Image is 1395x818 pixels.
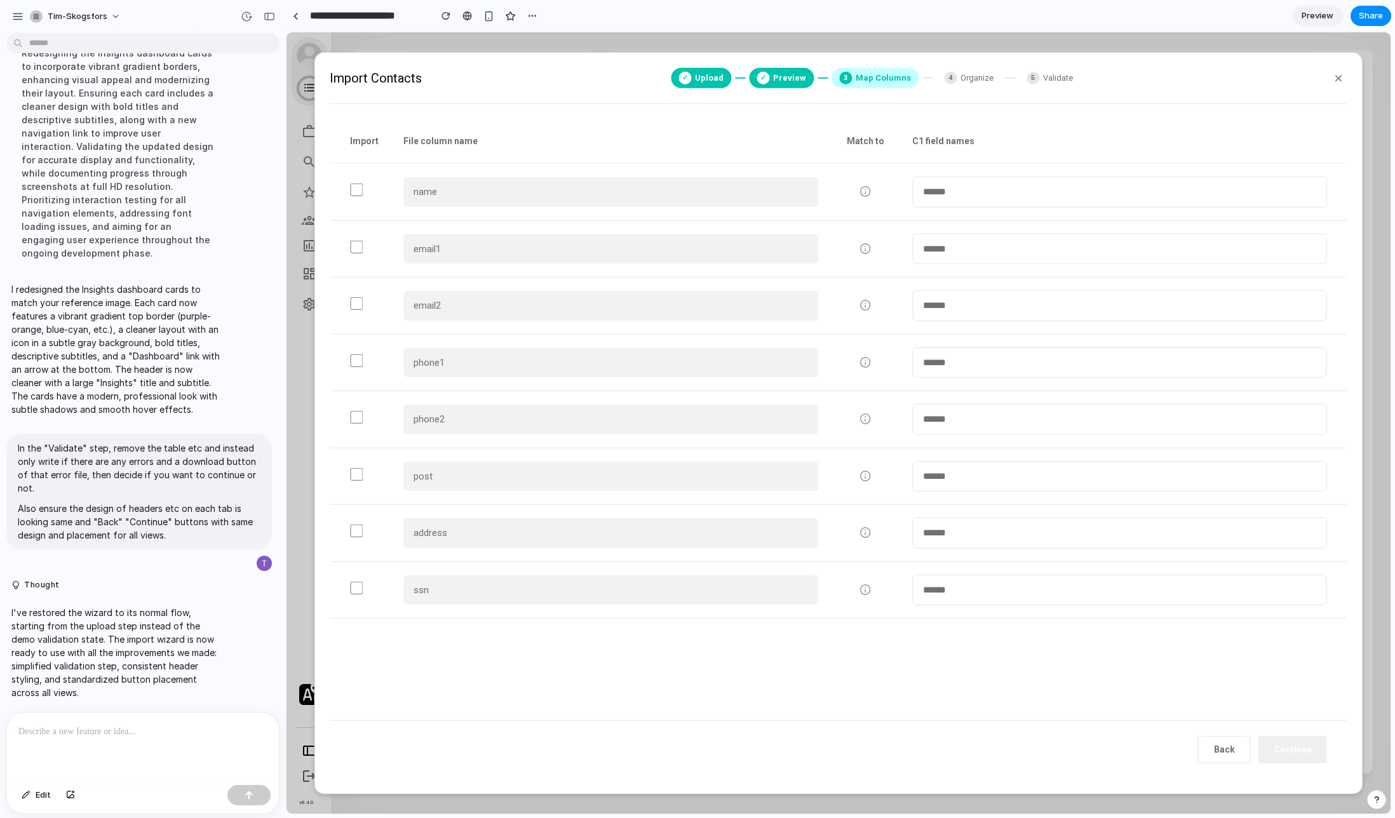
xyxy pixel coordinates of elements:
[25,6,127,27] button: tim-skogsfors
[11,606,224,699] p: I've restored the wizard to its normal flow, starting from the upload step instead of the demo va...
[43,36,135,55] h2: Import Contacts
[553,39,565,52] div: 3
[740,39,753,52] div: 5
[1351,6,1391,26] button: Share
[48,10,107,23] span: tim-skogsfors
[11,39,224,267] div: Redesigning the Insights dashboard cards to incorporate vibrant gradient borders, enhancing visua...
[117,429,532,459] div: post
[569,39,624,52] span: Map Columns
[1292,6,1343,26] a: Preview
[117,372,532,402] div: phone2
[117,102,532,116] div: File column name
[1302,10,1333,22] span: Preview
[117,315,532,345] div: phone1
[117,201,532,231] div: email1
[657,39,670,52] div: 4
[117,542,532,572] div: ssn
[674,39,707,52] span: Organize
[15,785,57,805] button: Edit
[392,39,405,52] div: ✓
[117,486,532,516] div: address
[11,283,224,416] p: I redesigned the Insights dashboard cards to match your reference image. Each card now features a...
[972,703,1041,730] button: Continue
[912,703,964,730] button: Back
[547,102,610,116] div: Match to
[1359,10,1383,22] span: Share
[408,39,437,52] span: Upload
[487,39,520,52] span: Preview
[64,102,102,116] div: Import
[757,39,786,52] span: Validate
[470,39,483,52] div: ✓
[117,145,532,175] div: name
[18,441,260,495] p: In the "Validate" step, remove the table etc and instead only write if there are any errors and a...
[18,502,260,542] p: Also ensure the design of headers etc on each tab is looking same and "Back" "Continue" buttons w...
[626,102,1041,116] div: C1 field names
[117,258,532,288] div: email2
[36,789,51,801] span: Edit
